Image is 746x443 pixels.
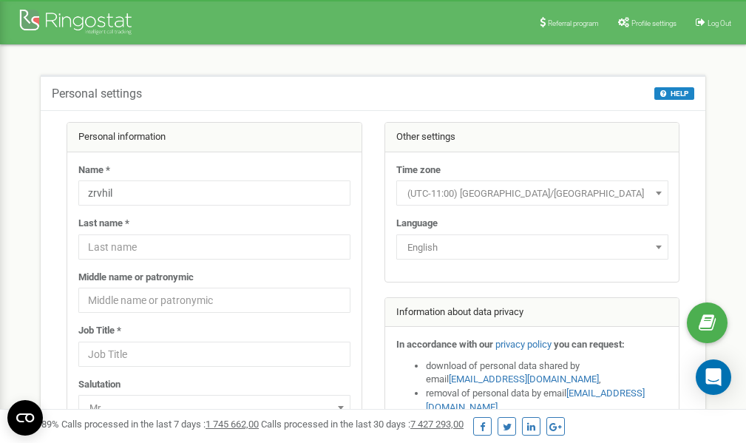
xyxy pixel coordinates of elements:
[631,19,677,27] span: Profile settings
[410,419,464,430] u: 7 427 293,00
[78,180,350,206] input: Name
[554,339,625,350] strong: you can request:
[396,339,493,350] strong: In accordance with our
[401,183,663,204] span: (UTC-11:00) Pacific/Midway
[495,339,552,350] a: privacy policy
[78,288,350,313] input: Middle name or patronymic
[426,359,668,387] li: download of personal data shared by email ,
[261,419,464,430] span: Calls processed in the last 30 days :
[206,419,259,430] u: 1 745 662,00
[78,217,129,231] label: Last name *
[78,378,121,392] label: Salutation
[61,419,259,430] span: Calls processed in the last 7 days :
[449,373,599,385] a: [EMAIL_ADDRESS][DOMAIN_NAME]
[548,19,599,27] span: Referral program
[396,234,668,260] span: English
[78,271,194,285] label: Middle name or patronymic
[78,324,121,338] label: Job Title *
[67,123,362,152] div: Personal information
[78,163,110,177] label: Name *
[78,342,350,367] input: Job Title
[396,163,441,177] label: Time zone
[78,395,350,420] span: Mr.
[654,87,694,100] button: HELP
[696,359,731,395] div: Open Intercom Messenger
[84,398,345,419] span: Mr.
[7,400,43,436] button: Open CMP widget
[396,217,438,231] label: Language
[401,237,663,258] span: English
[426,387,668,414] li: removal of personal data by email ,
[78,234,350,260] input: Last name
[396,180,668,206] span: (UTC-11:00) Pacific/Midway
[385,298,679,328] div: Information about data privacy
[52,87,142,101] h5: Personal settings
[708,19,731,27] span: Log Out
[385,123,679,152] div: Other settings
